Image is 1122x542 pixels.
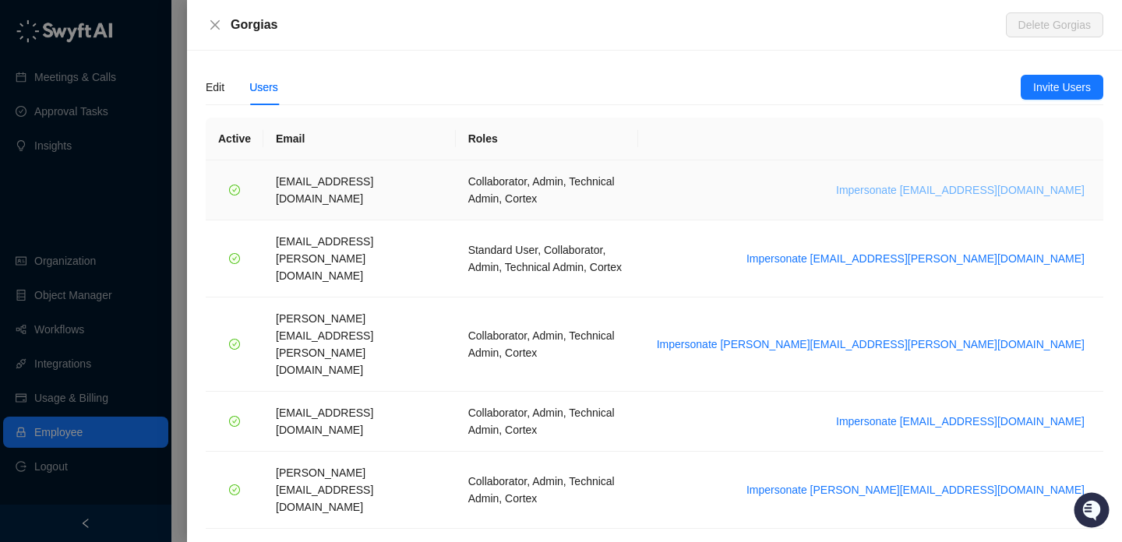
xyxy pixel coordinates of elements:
[1006,12,1103,37] button: Delete Gorgias
[9,212,64,240] a: 📚Docs
[16,220,28,232] div: 📚
[265,146,284,164] button: Start new chat
[86,218,120,234] span: Status
[651,335,1091,354] button: Impersonate [PERSON_NAME][EMAIL_ADDRESS][PERSON_NAME][DOMAIN_NAME]
[53,157,197,169] div: We're available if you need us!
[229,339,240,350] span: check-circle
[746,250,1085,267] span: Impersonate [EMAIL_ADDRESS][PERSON_NAME][DOMAIN_NAME]
[456,118,638,160] th: Roles
[456,392,638,452] td: Collaborator, Admin, Technical Admin, Cortex
[1072,491,1114,533] iframe: Open customer support
[456,452,638,529] td: Collaborator, Admin, Technical Admin, Cortex
[209,19,221,31] span: close
[276,235,373,282] span: [EMAIL_ADDRESS][PERSON_NAME][DOMAIN_NAME]
[1021,75,1103,100] button: Invite Users
[206,118,263,160] th: Active
[740,480,1091,499] button: Impersonate [PERSON_NAME][EMAIL_ADDRESS][DOMAIN_NAME]
[657,336,1085,353] span: Impersonate [PERSON_NAME][EMAIL_ADDRESS][PERSON_NAME][DOMAIN_NAME]
[830,412,1091,431] button: Impersonate [EMAIL_ADDRESS][DOMAIN_NAME]
[263,118,456,160] th: Email
[229,416,240,427] span: check-circle
[231,16,1006,34] div: Gorgias
[276,406,373,436] span: [EMAIL_ADDRESS][DOMAIN_NAME]
[740,249,1091,268] button: Impersonate [EMAIL_ADDRESS][PERSON_NAME][DOMAIN_NAME]
[276,312,373,376] span: [PERSON_NAME][EMAIL_ADDRESS][PERSON_NAME][DOMAIN_NAME]
[836,413,1085,430] span: Impersonate [EMAIL_ADDRESS][DOMAIN_NAME]
[31,218,58,234] span: Docs
[746,481,1085,498] span: Impersonate [PERSON_NAME][EMAIL_ADDRESS][DOMAIN_NAME]
[830,181,1091,199] button: Impersonate [EMAIL_ADDRESS][DOMAIN_NAME]
[155,256,189,268] span: Pylon
[456,160,638,220] td: Collaborator, Admin, Technical Admin, Cortex
[456,220,638,297] td: Standard User, Collaborator, Admin, Technical Admin, Cortex
[456,297,638,392] td: Collaborator, Admin, Technical Admin, Cortex
[229,484,240,495] span: check-circle
[110,255,189,268] a: Powered byPylon
[229,185,240,195] span: check-circle
[16,141,44,169] img: 5124521997842_fc6d7dfcefe973c2e489_88.png
[276,466,373,513] span: [PERSON_NAME][EMAIL_ADDRESS][DOMAIN_NAME]
[836,181,1085,199] span: Impersonate [EMAIL_ADDRESS][DOMAIN_NAME]
[53,141,256,157] div: Start new chat
[276,175,373,205] span: [EMAIL_ADDRESS][DOMAIN_NAME]
[16,62,284,87] p: Welcome 👋
[64,212,126,240] a: 📶Status
[1033,79,1091,96] span: Invite Users
[16,16,47,47] img: Swyft AI
[249,79,278,96] div: Users
[206,16,224,34] button: Close
[229,253,240,264] span: check-circle
[70,220,83,232] div: 📶
[16,87,284,112] h2: How can we help?
[206,79,224,96] div: Edit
